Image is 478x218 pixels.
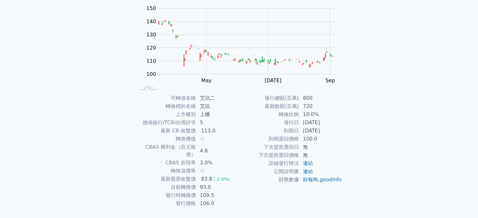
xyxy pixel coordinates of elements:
td: CBAS 權利金（百元報價） [136,143,196,159]
td: 93.0 [196,183,239,191]
td: 到期賣回價格 [239,135,299,143]
td: 106.0 [196,199,239,208]
g: Chart [143,5,344,83]
span: 無 [200,168,205,174]
td: 發行日 [239,119,299,127]
tspan: 150 [146,5,156,11]
span: (-2.0%) [213,177,230,182]
td: 發行總額(百萬) [239,94,299,102]
tspan: May [201,77,212,83]
td: 到期日 [239,127,299,135]
td: 3.0% [196,159,239,167]
td: 4.6 [196,143,239,159]
td: 109.5 [196,191,239,199]
tspan: 120 [146,45,156,51]
td: 10.0% [299,110,342,119]
td: 上市櫃別 [136,110,196,119]
td: [DATE] [299,127,342,135]
td: 下次提前賣回日 [239,143,299,151]
a: 連結 [303,168,313,174]
td: 上櫃 [196,110,239,119]
td: 擔保銀行/TCRI信用評等 [136,119,196,127]
td: 最新股票收盤價 [136,175,196,183]
td: 最新餘額(百萬) [239,102,299,110]
td: 轉換比例 [239,110,299,119]
td: [DATE] [299,119,342,127]
tspan: 130 [146,32,156,38]
td: 發行時轉換價 [136,191,196,199]
div: 83.8 [200,175,214,183]
td: 公開說明書 [239,167,299,176]
td: 財務數據 [239,176,299,184]
tspan: Sep [325,77,335,83]
td: 無 [299,143,342,151]
tspan: 100 [146,71,156,77]
td: 無 [299,151,342,159]
td: 艾訊二 [196,94,239,102]
td: 艾訊 [196,102,239,110]
tspan: 140 [146,19,156,24]
td: 轉換標的名稱 [136,102,196,110]
td: 轉換溢價率 [136,167,196,175]
div: 113.0 [200,127,217,135]
a: 連結 [303,160,313,166]
td: 100.0 [299,135,342,143]
td: 720 [299,102,342,110]
a: 財報狗 [303,177,318,183]
tspan: [DATE] [264,77,281,83]
td: 目前轉換價 [136,183,196,191]
td: 最新 CB 收盤價 [136,127,196,135]
td: 發行價格 [136,199,196,208]
tspan: 110 [146,58,156,64]
td: 可轉債名稱 [136,94,196,102]
a: goodinfo [320,177,342,183]
td: 5 [196,119,239,127]
td: 下次提前賣回價格 [239,151,299,159]
td: CBAS 折現率 [136,159,196,167]
span: 無 [200,136,205,142]
td: 轉換價值 [136,135,196,143]
td: , [299,176,342,184]
td: 800 [299,94,342,102]
td: 詳細發行辦法 [239,159,299,167]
